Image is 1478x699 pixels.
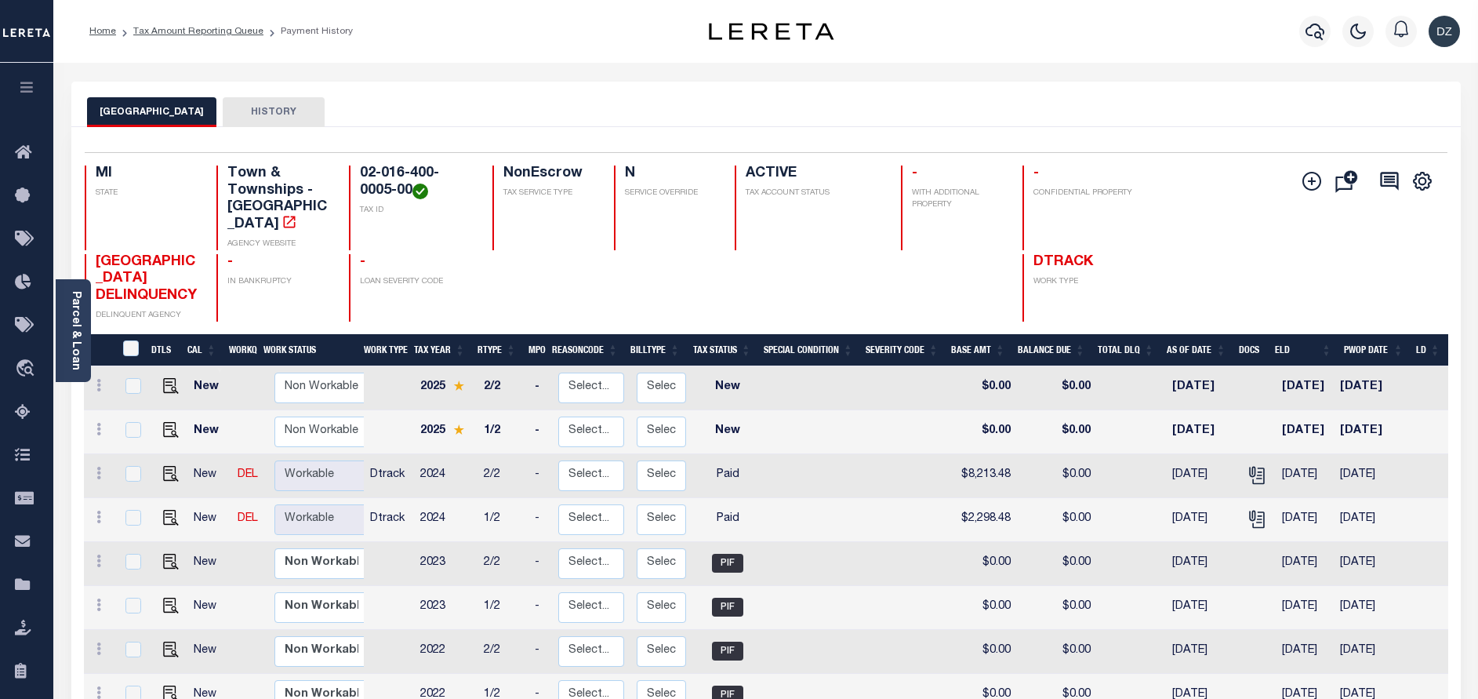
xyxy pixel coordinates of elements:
td: $0.00 [1017,630,1097,674]
td: 2025 [414,366,478,410]
td: $0.00 [1017,454,1097,498]
td: Paid [692,454,763,498]
td: New [692,366,763,410]
th: MPO [522,334,546,366]
img: logo-dark.svg [709,23,834,40]
a: Home [89,27,116,36]
td: [DATE] [1276,410,1335,454]
td: 2023 [414,542,478,586]
p: DELINQUENT AGENCY [96,310,198,322]
li: Payment History [263,24,353,38]
td: [DATE] [1276,586,1335,630]
td: - [528,542,552,586]
td: 2025 [414,410,478,454]
a: DEL [238,469,258,480]
td: [DATE] [1276,454,1335,498]
td: $0.00 [1017,366,1097,410]
p: AGENCY WEBSITE [227,238,330,250]
th: Balance Due: activate to sort column ascending [1011,334,1091,366]
td: - [528,630,552,674]
th: BillType: activate to sort column ascending [624,334,686,366]
span: PIF [712,642,743,661]
td: [DATE] [1166,542,1237,586]
span: - [912,166,917,180]
th: PWOP Date: activate to sort column ascending [1338,334,1410,366]
td: New [187,498,231,542]
span: - [227,255,233,269]
td: [DATE] [1334,586,1404,630]
td: $0.00 [950,542,1017,586]
th: &nbsp; [114,334,146,366]
td: $0.00 [1017,586,1097,630]
td: [DATE] [1166,498,1237,542]
h4: ACTIVE [746,166,882,183]
p: LOAN SEVERITY CODE [360,276,474,288]
span: DTRACK [1033,255,1093,269]
th: ELD: activate to sort column ascending [1269,334,1338,366]
td: $0.00 [950,586,1017,630]
td: $2,298.48 [950,498,1017,542]
td: - [528,454,552,498]
td: [DATE] [1276,542,1335,586]
td: $0.00 [950,366,1017,410]
td: - [528,498,552,542]
h4: MI [96,166,198,183]
i: travel_explore [15,359,40,380]
td: [DATE] [1334,366,1404,410]
span: - [360,255,365,269]
td: $0.00 [950,630,1017,674]
td: [DATE] [1166,630,1237,674]
h4: NonEscrow [503,166,594,183]
img: Star.svg [453,380,464,391]
th: Severity Code: activate to sort column ascending [859,334,945,366]
td: [DATE] [1166,410,1237,454]
td: 2024 [414,454,478,498]
p: SERVICE OVERRIDE [625,187,716,199]
td: 2022 [414,630,478,674]
td: 1/2 [478,586,528,630]
td: [DATE] [1334,498,1404,542]
span: PIF [712,598,743,617]
th: CAL: activate to sort column ascending [181,334,223,366]
td: $0.00 [1017,410,1097,454]
td: New [187,454,231,498]
td: Paid [692,498,763,542]
th: RType: activate to sort column ascending [471,334,522,366]
button: HISTORY [223,97,325,127]
span: - [1033,166,1039,180]
p: STATE [96,187,198,199]
p: IN BANKRUPTCY [227,276,330,288]
th: Tax Year: activate to sort column ascending [408,334,471,366]
td: [DATE] [1276,630,1335,674]
td: 2024 [414,498,478,542]
p: WORK TYPE [1033,276,1136,288]
td: 2/2 [478,454,528,498]
h4: N [625,166,716,183]
td: Dtrack [364,498,414,542]
td: $8,213.48 [950,454,1017,498]
th: WorkQ [223,334,257,366]
td: New [187,542,231,586]
th: Docs [1233,334,1269,366]
th: Total DLQ: activate to sort column ascending [1091,334,1160,366]
th: Special Condition: activate to sort column ascending [757,334,859,366]
td: 2/2 [478,630,528,674]
td: New [187,366,231,410]
a: Tax Amount Reporting Queue [133,27,263,36]
td: [DATE] [1334,542,1404,586]
td: 2023 [414,586,478,630]
td: New [187,630,231,674]
span: PIF [712,554,743,573]
p: CONFIDENTIAL PROPERTY [1033,187,1136,199]
p: TAX ID [360,205,474,217]
a: DEL [238,513,258,524]
td: New [692,410,763,454]
td: New [187,410,231,454]
th: As of Date: activate to sort column ascending [1160,334,1233,366]
td: $0.00 [1017,498,1097,542]
a: Parcel & Loan [70,291,81,370]
td: [DATE] [1334,410,1404,454]
td: 1/2 [478,410,528,454]
td: [DATE] [1334,454,1404,498]
td: $0.00 [950,410,1017,454]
